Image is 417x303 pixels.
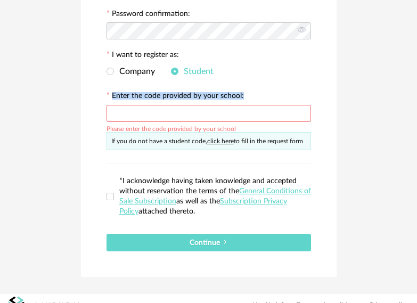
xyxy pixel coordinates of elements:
[119,198,287,215] a: Subscription Privacy Policy
[107,92,244,102] label: Enter the code provided by your school:
[119,177,311,215] span: *I acknowledge having taken knowledge and accepted without reservation the terms of the as well a...
[178,67,214,76] span: Student
[107,51,179,61] label: I want to register as:
[107,10,190,20] label: Password confirmation:
[107,132,311,150] div: If you do not have a student code, to fill in the request form
[190,239,227,247] span: Continue
[119,187,311,205] a: General Conditions of Sale Subscription
[207,138,234,144] a: click here
[107,124,236,132] div: Please enter the code provided by your school
[107,234,311,251] button: Continue
[114,67,155,76] span: Company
